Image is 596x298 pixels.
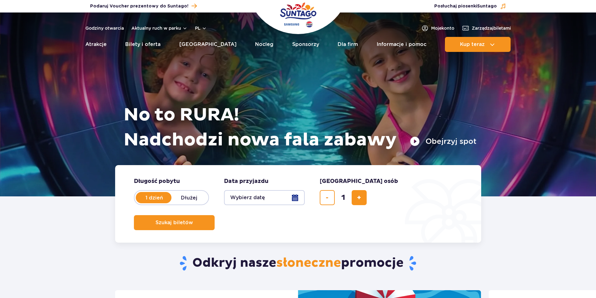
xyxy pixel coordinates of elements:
span: Zarządzaj biletami [472,25,511,31]
a: Nocleg [255,37,273,52]
button: Szukaj biletów [134,215,215,230]
h2: Odkryj nasze promocje [115,255,481,271]
button: Kup teraz [445,37,511,52]
a: Zarządzajbiletami [462,24,511,32]
a: Dla firm [338,37,358,52]
button: Posłuchaj piosenkiSuntago [434,3,506,9]
a: [GEOGRAPHIC_DATA] [179,37,237,52]
span: [GEOGRAPHIC_DATA] osób [320,178,398,185]
a: Mojekonto [421,24,454,32]
a: Informacje i pomoc [377,37,426,52]
button: Wybierz datę [224,190,305,205]
a: Godziny otwarcia [85,25,124,31]
span: Podaruj Voucher prezentowy do Suntago! [90,3,188,9]
h1: No to RURA! Nadchodzi nowa fala zabawy [124,103,476,153]
span: Kup teraz [460,42,485,47]
span: Data przyjazdu [224,178,268,185]
button: usuń bilet [320,190,335,205]
label: Dłużej [171,191,207,204]
a: Podaruj Voucher prezentowy do Suntago! [90,2,197,10]
label: 1 dzień [136,191,172,204]
form: Planowanie wizyty w Park of Poland [115,165,481,243]
a: Sponsorzy [292,37,319,52]
span: słoneczne [276,255,341,271]
input: liczba biletów [336,190,351,205]
button: pl [195,25,207,31]
a: Atrakcje [85,37,107,52]
span: Suntago [477,4,497,8]
span: Posłuchaj piosenki [434,3,497,9]
button: Obejrzyj spot [410,136,476,146]
button: Aktualny ruch w parku [131,26,187,31]
button: dodaj bilet [352,190,367,205]
span: Moje konto [431,25,454,31]
span: Długość pobytu [134,178,180,185]
span: Szukaj biletów [155,220,193,225]
a: Bilety i oferta [125,37,160,52]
